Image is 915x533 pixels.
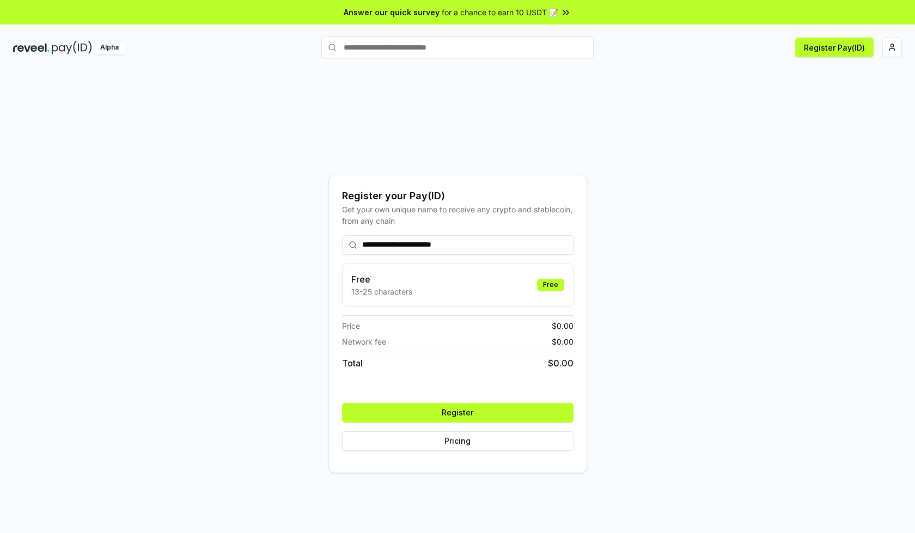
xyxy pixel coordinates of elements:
span: Network fee [342,336,386,347]
span: for a chance to earn 10 USDT 📝 [442,7,558,18]
p: 13-25 characters [351,286,412,297]
span: $ 0.00 [548,357,574,370]
span: $ 0.00 [552,320,574,332]
button: Pricing [342,431,574,451]
button: Register Pay(ID) [795,38,874,57]
img: reveel_dark [13,41,50,54]
div: Alpha [94,41,125,54]
button: Register [342,403,574,422]
img: pay_id [52,41,92,54]
div: Get your own unique name to receive any crypto and stablecoin, from any chain [342,204,574,226]
span: Answer our quick survey [344,7,440,18]
span: Price [342,320,360,332]
span: $ 0.00 [552,336,574,347]
h3: Free [351,273,412,286]
div: Free [537,279,564,291]
div: Register your Pay(ID) [342,188,574,204]
span: Total [342,357,363,370]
